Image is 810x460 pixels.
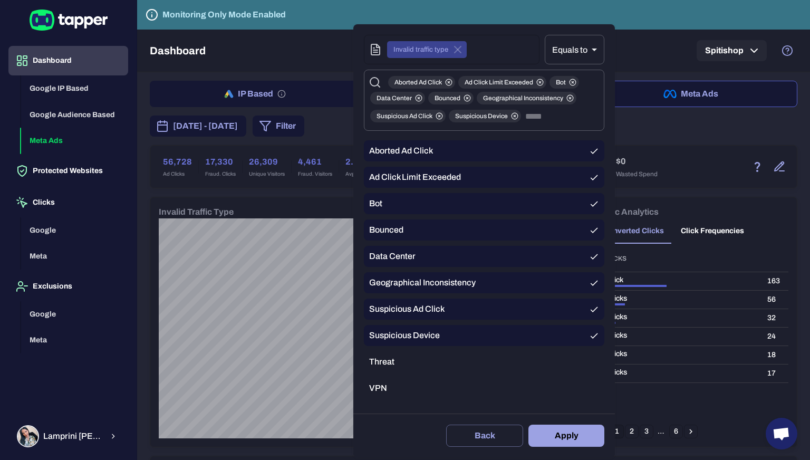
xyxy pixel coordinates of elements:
span: Aborted Ad Click [369,146,433,156]
span: Geographical Inconsistency [369,277,476,288]
button: Back [446,425,523,447]
span: Ad Click Limit Exceeded [369,172,461,183]
span: Data Center [370,94,418,102]
div: Aborted Ad Click [388,76,455,89]
span: Bounced [428,94,467,102]
button: Apply [528,425,604,447]
span: Data Center [369,251,416,262]
div: Bounced [428,92,474,104]
span: Suspicious Ad Click [370,112,439,120]
div: Bot [549,76,579,89]
div: Invalid traffic type [387,41,467,58]
div: Ad Click Limit Exceeded [458,76,546,89]
div: Ανοιχτή συνομιλία [766,418,797,449]
span: Threat [369,357,394,367]
span: Bounced [369,225,403,235]
div: Equals to [545,35,604,64]
span: Suspicious Device [449,112,514,120]
span: Invalid traffic type [387,44,455,56]
div: Geographical Inconsistency [477,92,576,104]
span: Geographical Inconsistency [477,94,570,102]
span: VPN [369,383,387,394]
div: Suspicious Ad Click [370,110,446,122]
div: Data Center [370,92,425,104]
div: Suspicious Device [449,110,521,122]
span: Suspicious Ad Click [369,304,445,314]
span: Bot [549,78,572,87]
span: Bot [369,198,382,209]
span: Ad Click Limit Exceeded [458,78,539,87]
span: Suspicious Device [369,330,440,341]
span: Aborted Ad Click [388,78,448,87]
